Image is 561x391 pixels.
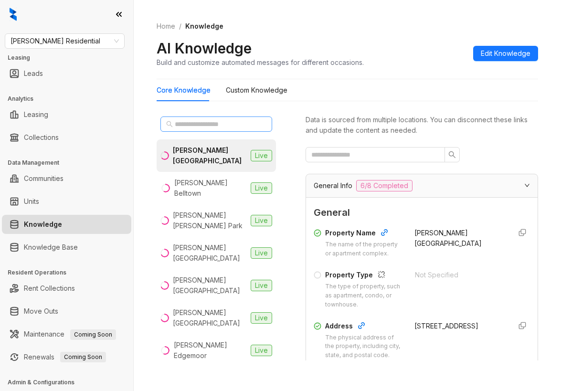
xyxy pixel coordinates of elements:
li: Maintenance [2,325,131,344]
li: Units [2,192,131,211]
h3: Leasing [8,53,133,62]
a: Communities [24,169,64,188]
li: Rent Collections [2,279,131,298]
img: logo [10,8,17,21]
span: Knowledge [185,22,223,30]
a: Knowledge [24,215,62,234]
div: [PERSON_NAME] [PERSON_NAME] Park [173,210,247,231]
span: Coming Soon [70,329,116,340]
li: Collections [2,128,131,147]
div: [STREET_ADDRESS] [414,321,504,331]
div: The physical address of the property, including city, state, and postal code. [325,333,403,360]
div: Build and customize automated messages for different occasions. [157,57,364,67]
h3: Analytics [8,95,133,103]
span: General Info [314,180,352,191]
span: Coming Soon [60,352,106,362]
span: Live [251,215,272,226]
li: Move Outs [2,302,131,321]
div: The type of property, such as apartment, condo, or townhouse. [325,282,403,309]
li: Knowledge Base [2,238,131,257]
span: [PERSON_NAME] [GEOGRAPHIC_DATA] [414,229,482,247]
button: Edit Knowledge [473,46,538,61]
li: / [179,21,181,32]
a: Rent Collections [24,279,75,298]
span: Live [251,345,272,356]
div: [PERSON_NAME] Belltown [174,178,247,199]
h3: Admin & Configurations [8,378,133,387]
div: General Info6/8 Completed [306,174,538,197]
a: Home [155,21,177,32]
a: RenewalsComing Soon [24,348,106,367]
a: Knowledge Base [24,238,78,257]
li: Communities [2,169,131,188]
h2: AI Knowledge [157,39,252,57]
li: Renewals [2,348,131,367]
span: Griffis Residential [11,34,119,48]
span: Live [251,312,272,324]
div: [PERSON_NAME] [GEOGRAPHIC_DATA] [173,145,247,166]
div: Custom Knowledge [226,85,287,95]
span: Edit Knowledge [481,48,530,59]
a: Leasing [24,105,48,124]
li: Knowledge [2,215,131,234]
div: Address [325,321,403,333]
span: Live [251,182,272,194]
div: [PERSON_NAME][GEOGRAPHIC_DATA] [173,307,247,328]
li: Leasing [2,105,131,124]
a: Units [24,192,39,211]
a: Leads [24,64,43,83]
div: Property Name [325,228,403,240]
span: Live [251,150,272,161]
div: [PERSON_NAME] Edgemoor [174,340,247,361]
div: [PERSON_NAME][GEOGRAPHIC_DATA] [173,275,247,296]
div: The name of the property or apartment complex. [325,240,403,258]
a: Collections [24,128,59,147]
span: General [314,205,530,220]
span: search [166,121,173,127]
h3: Resident Operations [8,268,133,277]
div: Property Type [325,270,403,282]
span: expanded [524,182,530,188]
span: Live [251,280,272,291]
a: Move Outs [24,302,58,321]
li: Leads [2,64,131,83]
div: Not Specified [415,270,505,280]
span: 6/8 Completed [356,180,413,191]
div: Data is sourced from multiple locations. You can disconnect these links and update the content as... [306,115,538,136]
span: Live [251,247,272,259]
div: [PERSON_NAME][GEOGRAPHIC_DATA] [173,243,247,264]
span: search [448,151,456,159]
h3: Data Management [8,159,133,167]
div: Core Knowledge [157,85,211,95]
